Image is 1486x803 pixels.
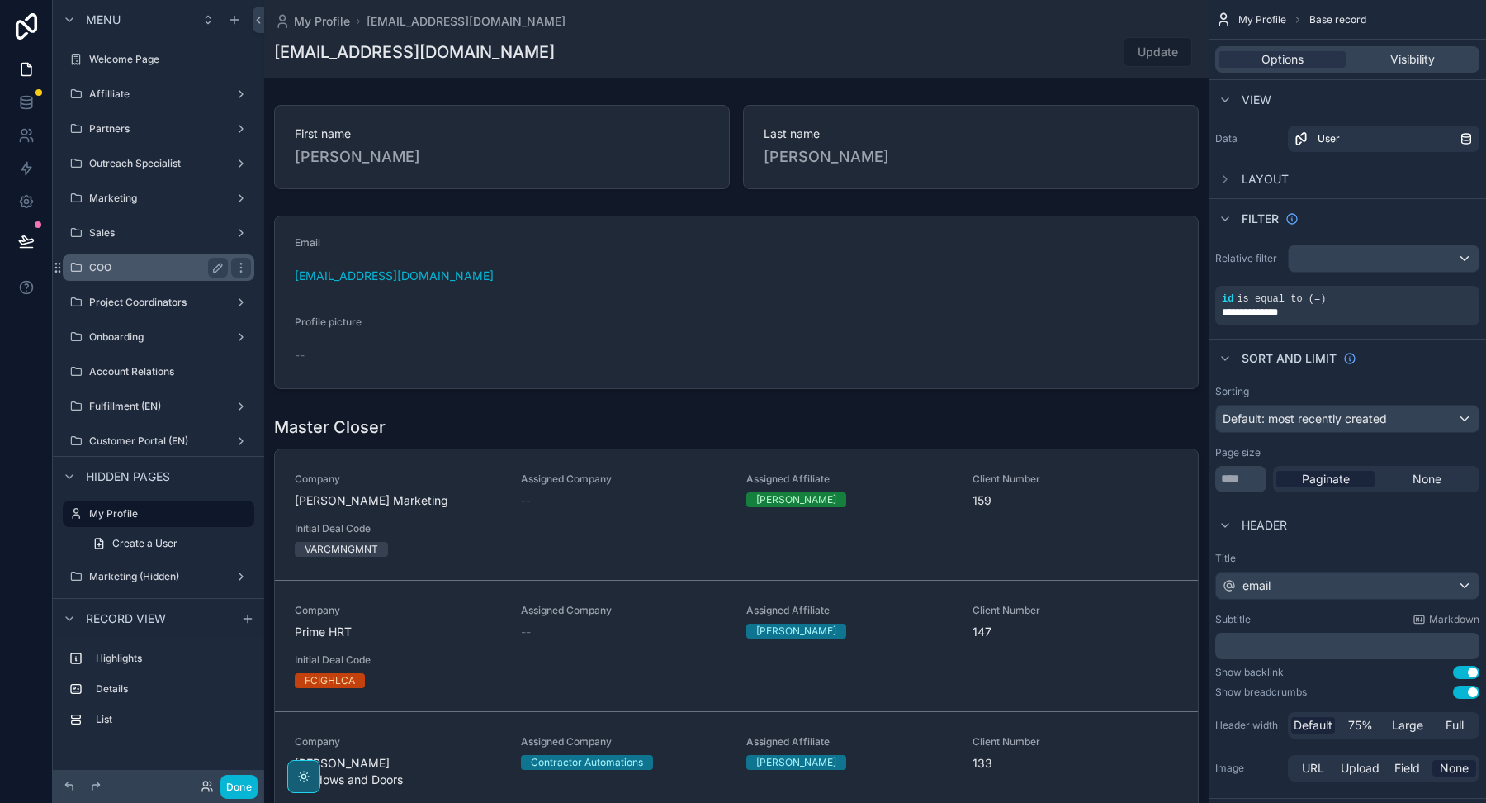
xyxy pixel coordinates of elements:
a: Marketing (Hidden) [63,563,254,590]
a: Outreach Specialist [63,150,254,177]
label: Onboarding [89,330,228,344]
button: Default: most recently created [1215,405,1479,433]
span: email [1242,577,1271,594]
span: None [1413,471,1441,487]
label: My Profile [89,507,244,520]
label: Page size [1215,446,1261,459]
label: Details [96,682,248,696]
label: Data [1215,132,1281,145]
label: Sorting [1215,385,1249,398]
span: Record view [86,611,166,627]
span: Default [1294,717,1332,734]
a: Fulfillment (EN) [63,393,254,420]
a: Create a User [83,530,254,557]
span: User [1318,132,1340,145]
span: Filter [1242,211,1279,227]
label: Marketing [89,192,228,205]
span: Visibility [1390,51,1435,68]
span: Hidden pages [86,468,170,485]
label: Image [1215,762,1281,775]
a: Markdown [1413,613,1479,626]
span: Layout [1242,171,1289,188]
span: Create a User [112,537,177,550]
a: User [1288,126,1479,152]
span: Paginate [1302,471,1350,487]
a: Customer Portal (EN) [63,428,254,454]
label: Welcome Page [89,53,251,66]
label: Outreach Specialist [89,157,228,170]
span: Options [1261,51,1304,68]
label: List [96,713,248,726]
span: None [1440,760,1469,777]
a: My Profile [274,13,350,30]
a: My Profile [63,501,254,527]
label: Highlights [96,652,248,665]
span: Large [1392,717,1423,734]
span: My Profile [1238,13,1286,26]
span: Header [1242,517,1287,534]
a: Project Coordinators [63,289,254,316]
span: Base record [1309,13,1366,26]
div: scrollable content [53,638,264,749]
span: 75% [1348,717,1373,734]
span: Menu [86,12,121,28]
label: Marketing (Hidden) [89,570,228,583]
span: Field [1394,760,1420,777]
a: [EMAIL_ADDRESS][DOMAIN_NAME] [367,13,566,30]
a: Marketing [63,185,254,211]
label: Title [1215,552,1479,565]
a: Onboarding (Hidden) [63,596,254,623]
label: COO [89,261,221,274]
button: Done [220,775,258,799]
a: Partners [63,116,254,142]
h1: [EMAIL_ADDRESS][DOMAIN_NAME] [274,40,555,64]
label: Affilliate [89,88,228,101]
span: View [1242,92,1271,108]
a: Onboarding [63,324,254,350]
a: Affilliate [63,81,254,107]
label: Customer Portal (EN) [89,435,228,448]
span: Markdown [1429,613,1479,626]
a: Account Relations [63,359,254,385]
span: Full [1446,717,1464,734]
label: Header width [1215,719,1281,732]
a: COO [63,254,254,281]
span: id [1222,293,1233,305]
span: Default: most recently created [1223,411,1387,425]
span: URL [1302,760,1324,777]
label: Sales [89,226,228,240]
label: Partners [89,122,228,135]
span: is equal to (=) [1237,293,1326,305]
label: Project Coordinators [89,296,228,309]
span: Upload [1341,760,1380,777]
div: scrollable content [1215,633,1479,659]
label: Fulfillment (EN) [89,400,228,413]
div: Show backlink [1215,666,1284,679]
label: Subtitle [1215,613,1251,626]
div: Show breadcrumbs [1215,686,1307,699]
label: Account Relations [89,365,251,378]
span: My Profile [294,13,350,30]
a: Sales [63,220,254,246]
button: email [1215,572,1479,600]
label: Relative filter [1215,252,1281,265]
span: Sort And Limit [1242,350,1337,367]
a: Welcome Page [63,46,254,73]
